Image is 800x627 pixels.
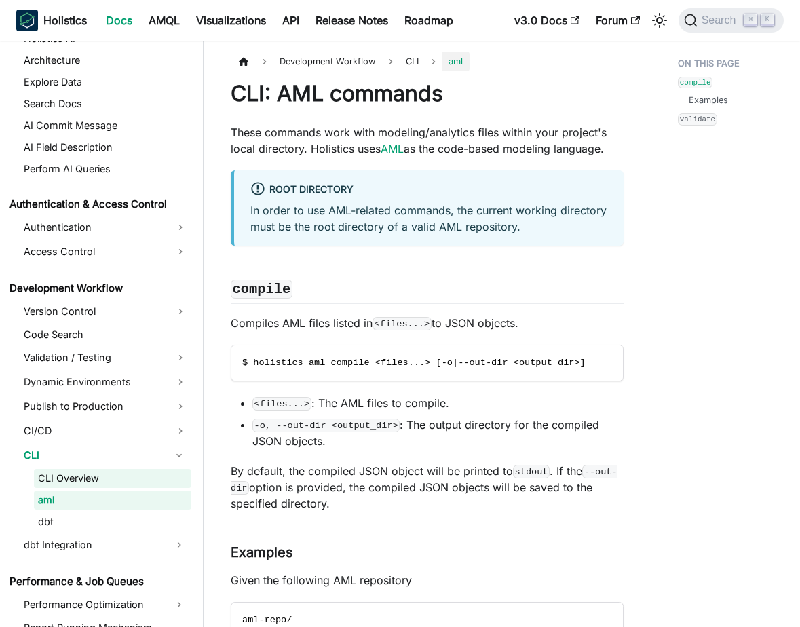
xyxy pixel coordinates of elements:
[744,14,757,26] kbd: ⌘
[20,534,167,556] a: dbt Integration
[231,52,256,71] a: Home page
[231,315,624,331] p: Compiles AML files listed in to JSON objects.
[698,14,744,26] span: Search
[442,52,470,71] span: aml
[649,9,670,31] button: Switch between dark and light mode (currently light mode)
[20,73,191,92] a: Explore Data
[167,534,191,556] button: Expand sidebar category 'dbt Integration'
[20,241,191,263] a: Access Control
[678,77,712,88] code: compile
[20,347,191,368] a: Validation / Testing
[16,9,87,31] a: HolisticsHolistics
[34,469,191,488] a: CLI Overview
[5,279,191,298] a: Development Workflow
[231,572,624,588] p: Given the following AML repository
[167,444,191,466] button: Collapse sidebar category 'CLI'
[381,142,404,155] a: AML
[20,396,191,417] a: Publish to Production
[252,417,624,449] li: : The output directory for the compiled JSON objects.
[5,572,191,591] a: Performance & Job Queues
[678,75,712,88] a: compile
[20,116,191,135] a: AI Commit Message
[34,512,191,531] a: dbt
[399,52,425,71] a: CLI
[678,113,717,125] code: validate
[231,280,292,299] code: compile
[250,181,607,199] div: Root Directory
[242,358,586,368] span: $ holistics aml compile <files...> [-o|--out-dir <output_dir>]
[678,113,717,126] a: validate
[252,397,311,411] code: <files...>
[231,80,624,107] h1: CLI: AML commands
[20,371,191,393] a: Dynamic Environments
[231,463,624,512] p: By default, the compiled JSON object will be printed to . If the option is provided, the compiled...
[307,9,396,31] a: Release Notes
[406,56,419,66] span: CLI
[20,420,191,442] a: CI/CD
[34,491,191,510] a: aml
[188,9,274,31] a: Visualizations
[689,94,728,107] a: Examples
[20,159,191,178] a: Perform AI Queries
[231,124,624,157] p: These commands work with modeling/analytics files within your project's local directory. Holistic...
[513,465,550,478] code: stdout
[252,395,624,411] li: : The AML files to compile.
[231,544,624,561] h3: Examples
[231,465,617,495] code: --out-dir
[761,14,774,26] kbd: K
[231,52,624,71] nav: Breadcrumbs
[252,419,400,432] code: -o, --out-dir <output_dir>
[242,615,292,625] span: aml-repo/
[20,51,191,70] a: Architecture
[506,9,588,31] a: v3.0 Docs
[20,216,191,238] a: Authentication
[373,317,432,330] code: <files...>
[20,325,191,344] a: Code Search
[273,52,382,71] span: Development Workflow
[20,94,191,113] a: Search Docs
[588,9,648,31] a: Forum
[20,301,191,322] a: Version Control
[20,594,167,615] a: Performance Optimization
[20,444,167,466] a: CLI
[16,9,38,31] img: Holistics
[43,12,87,28] b: Holistics
[250,202,607,235] p: In order to use AML-related commands, the current working directory must be the root directory of...
[274,9,307,31] a: API
[98,9,140,31] a: Docs
[396,9,461,31] a: Roadmap
[5,195,191,214] a: Authentication & Access Control
[167,594,191,615] button: Expand sidebar category 'Performance Optimization'
[140,9,188,31] a: AMQL
[20,138,191,157] a: AI Field Description
[679,8,784,33] button: Search (Command+K)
